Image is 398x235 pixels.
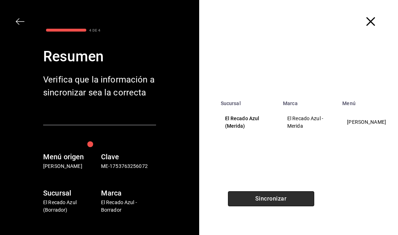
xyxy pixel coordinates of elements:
[347,118,386,126] p: [PERSON_NAME]
[216,96,279,106] th: Sucursal
[101,187,156,199] h6: Marca
[101,151,156,163] h6: Clave
[279,96,338,106] th: Marca
[338,96,398,106] th: Menú
[287,115,329,130] p: El Recado Azul - Merida
[43,199,98,214] p: El Recado Azul (Borrador)
[89,28,100,33] div: 4 DE 4
[43,163,98,170] p: [PERSON_NAME]
[43,151,98,163] h6: Menú origen
[225,115,270,130] p: El Recado Azul (Merida)
[101,163,156,170] p: ME-1753763256072
[43,187,98,199] h6: Sucursal
[43,73,156,99] div: Verifica que la información a sincronizar sea la correcta
[228,191,314,206] button: Sincronizar
[101,199,156,214] p: El Recado Azul - Borrador
[43,46,156,67] div: Resumen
